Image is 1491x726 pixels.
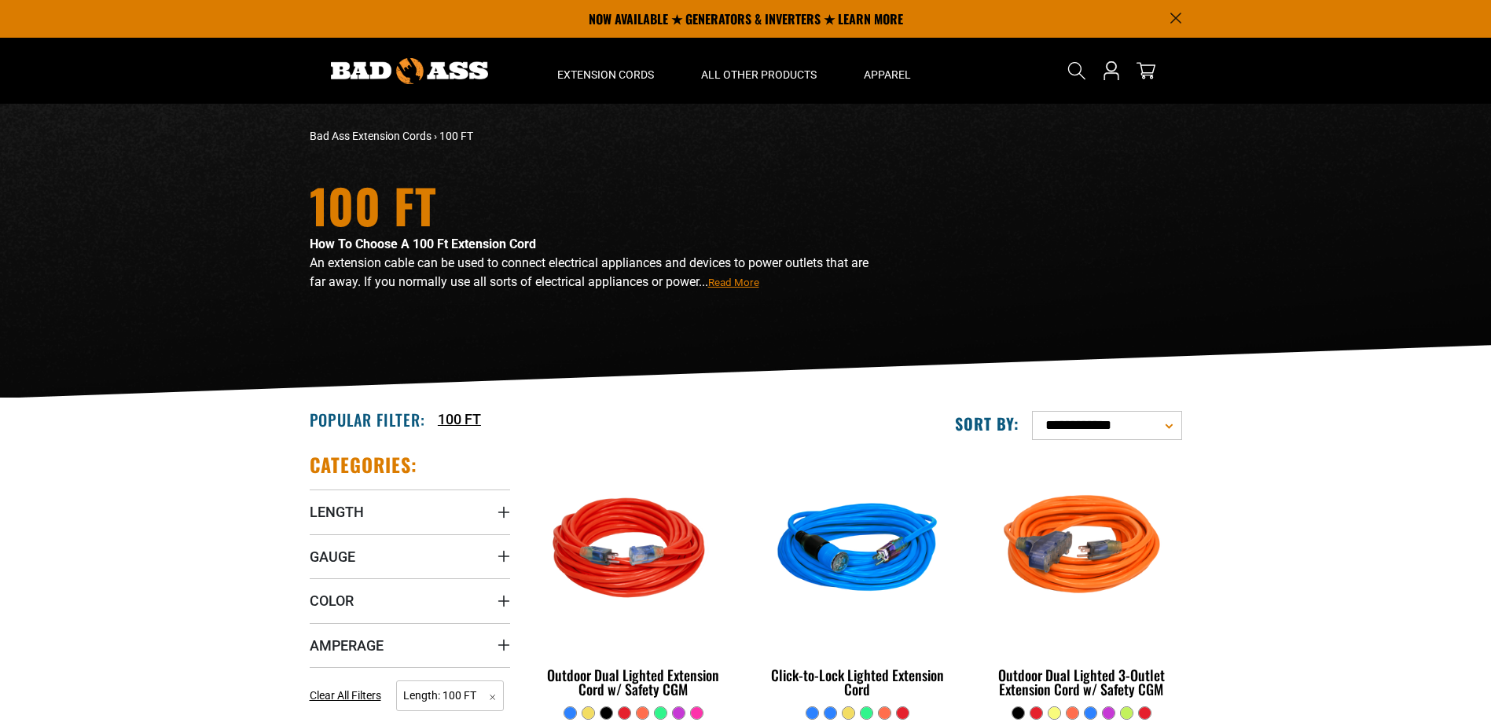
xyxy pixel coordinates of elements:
summary: Search [1064,58,1089,83]
strong: How To Choose A 100 Ft Extension Cord [310,236,536,251]
summary: Length [310,489,510,533]
div: Outdoor Dual Lighted 3-Outlet Extension Cord w/ Safety CGM [981,668,1181,696]
img: Bad Ass Extension Cords [331,58,488,84]
div: Outdoor Dual Lighted Extension Cord w/ Safety CGM [534,668,734,696]
summary: Apparel [840,38,935,104]
span: Amperage [310,636,384,654]
h2: Categories: [310,453,418,477]
span: Length: 100 FT [396,680,504,711]
summary: All Other Products [678,38,840,104]
span: Color [310,592,354,610]
a: 100 FT [438,409,481,430]
a: Red Outdoor Dual Lighted Extension Cord w/ Safety CGM [534,453,734,706]
span: Gauge [310,548,355,566]
nav: breadcrumbs [310,128,883,145]
summary: Amperage [310,623,510,667]
img: Red [534,460,733,641]
img: blue [758,460,957,641]
a: Bad Ass Extension Cords [310,130,432,142]
span: Read More [708,277,759,288]
label: Sort by: [955,413,1019,434]
a: blue Click-to-Lock Lighted Extension Cord [757,453,957,706]
span: Clear All Filters [310,689,381,702]
a: Length: 100 FT [396,687,504,702]
summary: Color [310,578,510,622]
span: Extension Cords [557,68,654,82]
a: Clear All Filters [310,687,387,704]
h1: 100 FT [310,181,883,229]
h2: Popular Filter: [310,409,425,430]
span: 100 FT [439,130,473,142]
p: An extension cable can be used to connect electrical appliances and devices to power outlets that... [310,254,883,291]
a: orange Outdoor Dual Lighted 3-Outlet Extension Cord w/ Safety CGM [981,453,1181,706]
span: All Other Products [701,68,817,82]
img: orange [982,460,1181,641]
summary: Extension Cords [534,38,678,104]
span: Length [310,503,364,521]
span: › [434,130,437,142]
span: Apparel [864,68,911,82]
div: Click-to-Lock Lighted Extension Cord [757,668,957,696]
summary: Gauge [310,534,510,578]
